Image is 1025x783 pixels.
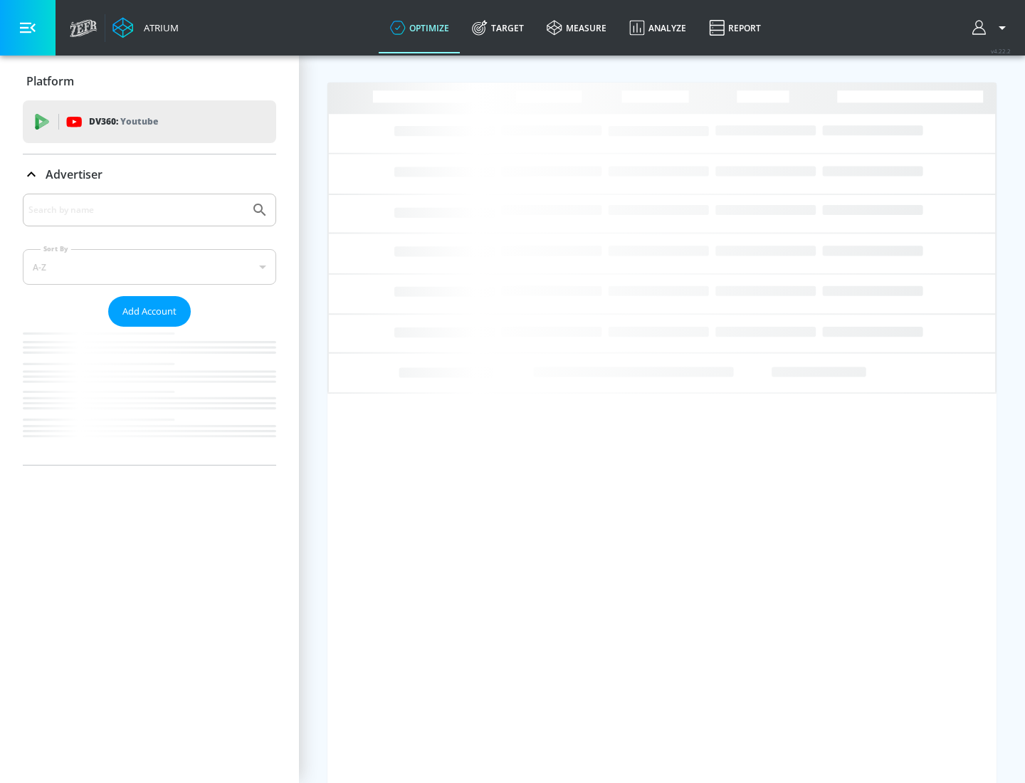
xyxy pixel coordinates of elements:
span: v 4.22.2 [991,47,1011,55]
input: Search by name [28,201,244,219]
button: Add Account [108,296,191,327]
a: Report [698,2,772,53]
div: Advertiser [23,154,276,194]
div: Advertiser [23,194,276,465]
span: Add Account [122,303,177,320]
a: optimize [379,2,461,53]
nav: list of Advertiser [23,327,276,465]
div: A-Z [23,249,276,285]
label: Sort By [41,244,71,253]
div: Atrium [138,21,179,34]
a: Target [461,2,535,53]
p: Youtube [120,114,158,129]
div: Platform [23,61,276,101]
p: Platform [26,73,74,89]
a: measure [535,2,618,53]
p: DV360: [89,114,158,130]
p: Advertiser [46,167,102,182]
div: DV360: Youtube [23,100,276,143]
a: Atrium [112,17,179,38]
a: Analyze [618,2,698,53]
